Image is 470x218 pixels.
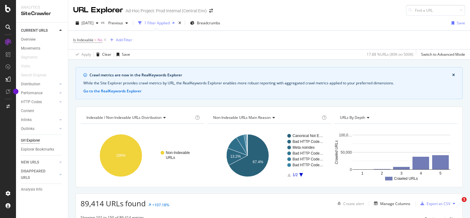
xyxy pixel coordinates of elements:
text: 3 [400,171,403,176]
div: Crawl metrics are now in the RealKeywords Explorer [90,72,452,78]
button: Add Filter [108,36,132,44]
div: Segments [21,54,38,61]
div: Search Engines [21,72,46,79]
div: times [177,20,182,26]
button: Previous [106,18,130,28]
a: Performance [21,90,58,96]
svg: A chart. [207,129,329,182]
button: Go to the RealKeywords Explorer [83,88,141,94]
div: Overview [21,36,36,43]
div: Create alert [343,201,364,206]
button: Export as CSV [418,199,450,208]
text: Bad HTTP Code… [293,139,323,144]
a: CURRENT URLS [21,27,58,34]
text: 100,0… [339,133,352,137]
div: arrow-right-arrow-left [209,9,213,13]
button: Save [449,18,465,28]
text: Bad HTTP Code… [293,163,323,167]
div: Analysis Info [21,186,42,193]
h4: URLs by Depth [339,113,452,123]
span: 89,414 URLs found [81,198,146,208]
button: [DATE] [73,18,101,28]
span: = [94,37,97,42]
button: Create alert [335,199,364,208]
text: 50,000 [341,150,352,155]
span: Non-Indexable URLs Main Reason [213,115,271,120]
div: Visits [21,63,30,70]
text: URLs [166,155,175,160]
button: Save [114,50,130,59]
div: info banner [76,67,463,99]
text: Crawled URLs [394,176,418,181]
a: Visits [21,63,36,70]
a: Segments [21,54,44,61]
div: Save [457,20,465,26]
span: 1 [462,197,467,202]
text: Canonical Not E… [293,134,323,138]
svg: A chart. [81,129,203,182]
div: Analytics [21,5,63,10]
a: Distribution [21,81,58,87]
button: Apply [73,50,91,59]
text: 1/2 [293,173,298,177]
span: Indexable / Non-Indexable URLs distribution [86,115,161,120]
iframe: Intercom live chat [449,197,464,212]
text: Non-Indexable [166,151,190,155]
input: Find a URL [406,5,465,16]
a: Analysis Info [21,186,64,193]
div: Outlinks [21,126,34,132]
text: Crawled URLs [334,140,339,164]
div: SiteCrawler [21,10,63,17]
text: 0 [350,168,352,172]
text: 4 [420,171,422,176]
div: 1 Filter Applied [144,20,170,26]
div: Url Explorer [21,137,40,144]
a: Outlinks [21,126,58,132]
h4: Non-Indexable URLs Main Reason [212,113,321,123]
text: Bad HTTP Code… [293,157,323,161]
text: Meta noindex [293,145,315,150]
text: 2 [381,171,383,176]
a: DISAPPEARED URLS [21,168,58,181]
a: Search Engines [21,72,53,79]
div: Switch to Advanced Mode [421,52,465,57]
text: 5 [439,171,441,176]
text: Bad HTTP Code… [293,151,323,155]
button: Clear [94,50,111,59]
span: Breadcrumbs [197,20,220,26]
a: Explorer Bookmarks [21,146,64,153]
div: Clear [102,52,111,57]
div: HTTP Codes [21,99,42,105]
a: NEW URLS [21,159,58,166]
a: Movements [21,45,64,52]
span: No [98,36,102,44]
div: Save [122,52,130,57]
div: Manage Columns [380,201,410,206]
a: Content [21,108,64,114]
div: CURRENT URLS [21,27,48,34]
div: +107.18% [152,202,169,208]
button: close banner [451,71,456,79]
div: Add Filter [116,37,132,42]
text: 13.2% [230,154,241,159]
div: Distribution [21,81,40,87]
div: While the Site Explorer provides crawl metrics by URL, the RealKeywords Explorer enables more rob... [83,80,455,86]
button: Breadcrumbs [188,18,223,28]
span: vs [101,20,106,25]
button: Switch to Advanced Mode [419,50,465,59]
a: HTTP Codes [21,99,58,105]
span: Previous [106,20,123,26]
span: Is Indexable [73,37,94,42]
div: Movements [21,45,40,52]
div: Ad-Hoc Project: Prod Internal (Central Env) [125,8,207,14]
button: Manage Columns [372,200,410,207]
div: DISAPPEARED URLS [21,168,52,181]
div: Apply [82,52,91,57]
div: NEW URLS [21,159,39,166]
div: URL Explorer [73,5,123,15]
text: 67.4% [253,160,263,164]
svg: A chart. [334,129,456,182]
